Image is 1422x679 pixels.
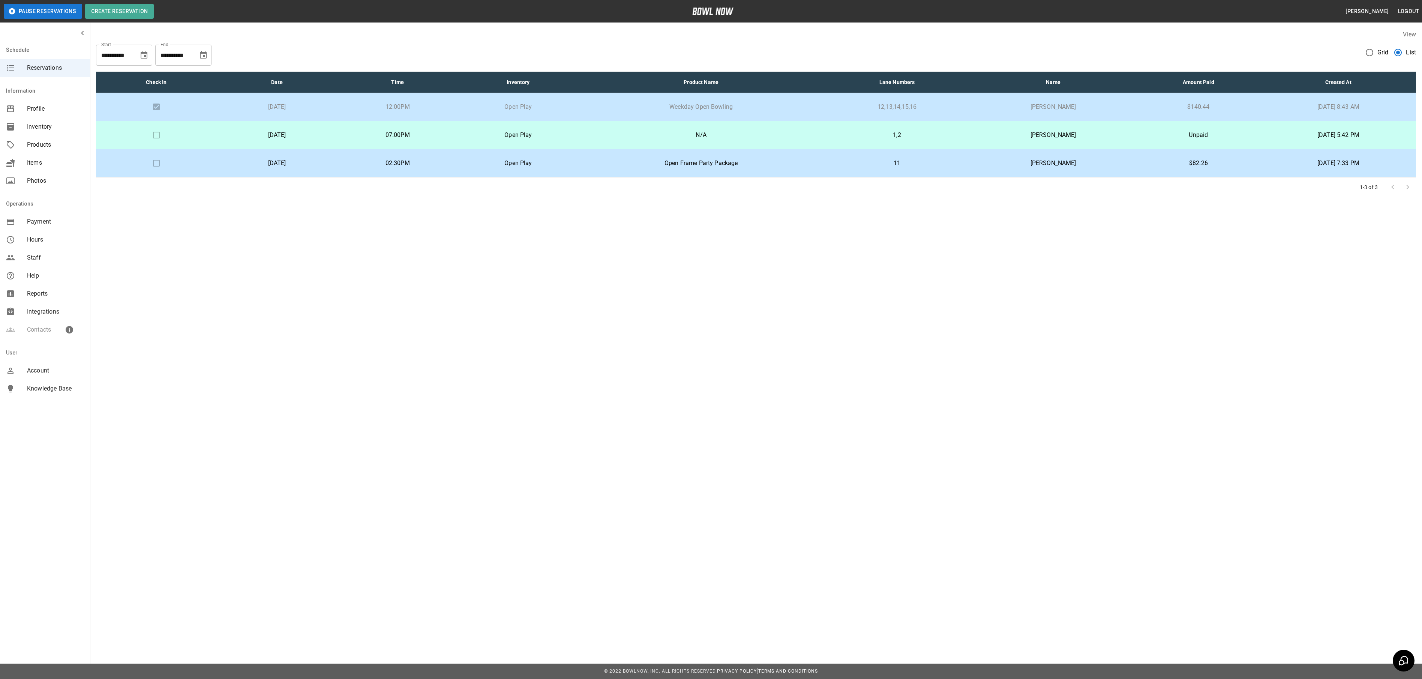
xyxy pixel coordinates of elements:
p: [PERSON_NAME] [976,102,1130,111]
span: Items [27,158,84,167]
p: N/A [585,131,818,140]
p: 12:00PM [343,102,452,111]
span: © 2022 BowlNow, Inc. All Rights Reserved. [604,668,717,674]
button: [PERSON_NAME] [1342,5,1392,18]
span: Profile [27,104,84,113]
span: Knowledge Base [27,384,84,393]
span: Hours [27,235,84,244]
span: Payment [27,217,84,226]
p: 07:00PM [343,131,452,140]
th: Time [337,72,458,93]
p: Open Play [464,131,573,140]
p: 02:30PM [343,159,452,168]
span: Reports [27,289,84,298]
th: Amount Paid [1136,72,1261,93]
p: Open Frame Party Package [585,159,818,168]
p: 1,2 [830,131,964,140]
p: 12,13,14,15,16 [830,102,964,111]
th: Product Name [579,72,824,93]
span: Inventory [27,122,84,131]
span: Account [27,366,84,375]
span: Integrations [27,307,84,316]
th: Name [970,72,1136,93]
p: 1-3 of 3 [1360,183,1378,191]
span: Grid [1377,48,1389,57]
p: [DATE] 5:42 PM [1267,131,1410,140]
span: Reservations [27,63,84,72]
span: Photos [27,176,84,185]
span: Staff [27,253,84,262]
th: Check In [96,72,217,93]
button: Choose date, selected date is Oct 23, 2025 [196,48,211,63]
p: [DATE] 8:43 AM [1267,102,1410,111]
p: [DATE] [223,159,331,168]
p: [PERSON_NAME] [976,131,1130,140]
a: Privacy Policy [717,668,757,674]
p: Unpaid [1142,131,1255,140]
p: Open Play [464,102,573,111]
p: 11 [830,159,964,168]
span: Products [27,140,84,149]
p: [DATE] [223,131,331,140]
th: Created At [1261,72,1416,93]
th: Date [217,72,337,93]
p: [DATE] 7:33 PM [1267,159,1410,168]
p: $140.44 [1142,102,1255,111]
button: Create Reservation [85,4,154,19]
label: View [1403,31,1416,38]
p: $82.26 [1142,159,1255,168]
p: [DATE] [223,102,331,111]
img: logo [692,8,733,15]
th: Lane Numbers [824,72,970,93]
p: [PERSON_NAME] [976,159,1130,168]
span: Help [27,271,84,280]
a: Terms and Conditions [758,668,818,674]
button: Choose date, selected date is Sep 23, 2025 [136,48,151,63]
p: Open Play [464,159,573,168]
button: Logout [1395,5,1422,18]
span: List [1406,48,1416,57]
th: Inventory [458,72,579,93]
button: Pause Reservations [4,4,82,19]
p: Weekday Open Bowling [585,102,818,111]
